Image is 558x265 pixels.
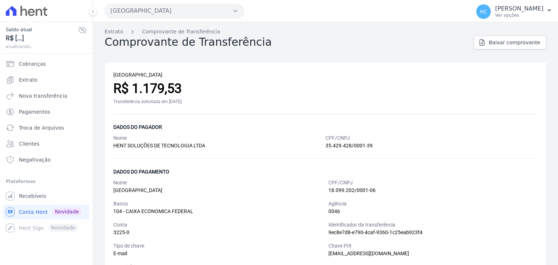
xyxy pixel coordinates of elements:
[480,9,487,14] span: HC
[113,98,538,105] div: Transferência solicitada em [DATE]
[6,43,78,50] span: atualizando...
[113,200,323,208] div: Banco
[19,208,48,216] span: Conta Hent
[474,36,546,49] a: Baixar comprovante
[19,92,67,99] span: Nova transferência
[19,108,50,115] span: Pagamentos
[19,140,39,147] span: Clientes
[470,1,558,22] button: HC [PERSON_NAME] Ver opções
[3,89,90,103] a: Nova transferência
[105,28,123,36] a: Extrato
[52,208,82,216] span: Novidade
[113,242,323,250] div: Tipo de chave
[3,205,90,219] a: Conta Hent Novidade
[19,124,64,131] span: Troca de Arquivos
[328,208,538,215] div: 0046
[113,71,538,79] div: [GEOGRAPHIC_DATA]
[495,5,543,12] p: [PERSON_NAME]
[113,187,323,194] div: [GEOGRAPHIC_DATA]
[113,123,538,131] div: Dados do pagador
[105,28,546,36] nav: Breadcrumb
[113,179,323,187] div: Nome
[489,39,540,46] span: Baixar comprovante
[3,105,90,119] a: Pagamentos
[3,121,90,135] a: Troca de Arquivos
[113,229,323,236] div: 3225-0
[113,142,325,150] div: HENT SOLUÇÕES DE TECNOLOGIA LTDA
[6,57,87,235] nav: Sidebar
[325,134,538,142] div: CPF/CNPJ
[19,76,37,83] span: Extrato
[328,242,538,250] div: Chave PIX
[105,36,272,49] h2: Comprovante de Transferência
[113,221,323,229] div: Conta
[105,4,244,18] button: [GEOGRAPHIC_DATA]
[3,57,90,71] a: Cobranças
[142,28,220,36] a: Comprovante de Transferência
[19,192,46,200] span: Recebíveis
[19,156,51,163] span: Negativação
[328,221,538,229] div: Identificador da transferência
[113,208,323,215] div: 104 - CAIXA ECONOMICA FEDERAL
[328,187,538,194] div: 18.099.202/0001-06
[6,26,78,33] span: Saldo atual
[3,189,90,203] a: Recebíveis
[328,229,538,236] div: 9ec8e7d8-e790-4caf-9360-1c25eab923f4
[495,12,543,18] p: Ver opções
[113,134,325,142] div: Nome
[6,33,78,43] span: R$ [...]
[113,250,323,257] div: E-mail
[328,200,538,208] div: Agência
[3,152,90,167] a: Negativação
[328,179,538,187] div: CPF/CNPJ
[113,79,538,98] div: R$ 1.179,53
[328,250,538,257] div: [EMAIL_ADDRESS][DOMAIN_NAME]
[325,142,538,150] div: 35.429.428/0001-39
[3,73,90,87] a: Extrato
[3,136,90,151] a: Clientes
[6,177,87,186] div: Plataformas
[19,60,46,68] span: Cobranças
[113,167,538,176] div: Dados do pagamento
